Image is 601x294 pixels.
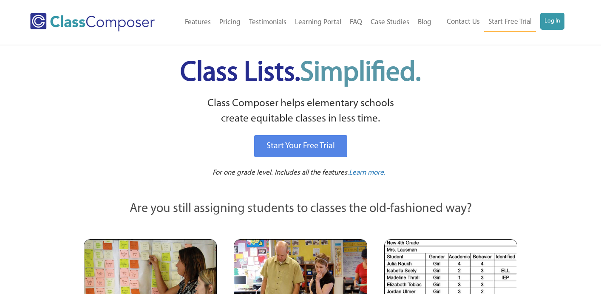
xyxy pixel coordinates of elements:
[84,200,517,218] p: Are you still assigning students to classes the old-fashioned way?
[346,13,366,32] a: FAQ
[291,13,346,32] a: Learning Portal
[484,13,536,32] a: Start Free Trial
[300,59,421,87] span: Simplified.
[349,169,386,176] span: Learn more.
[349,168,386,178] a: Learn more.
[366,13,414,32] a: Case Studies
[172,13,436,32] nav: Header Menu
[245,13,291,32] a: Testimonials
[414,13,436,32] a: Blog
[266,142,335,150] span: Start Your Free Trial
[30,13,155,31] img: Class Composer
[215,13,245,32] a: Pricing
[181,13,215,32] a: Features
[82,96,519,127] p: Class Composer helps elementary schools create equitable classes in less time.
[442,13,484,31] a: Contact Us
[213,169,349,176] span: For one grade level. Includes all the features.
[540,13,564,30] a: Log In
[180,59,421,87] span: Class Lists.
[254,135,347,157] a: Start Your Free Trial
[436,13,564,32] nav: Header Menu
